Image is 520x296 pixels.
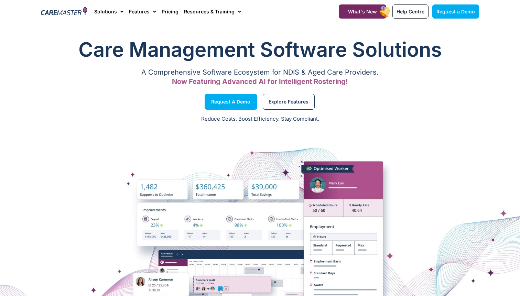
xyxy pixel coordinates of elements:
a: Request a Demo [205,94,257,110]
span: Help Centre [397,9,424,14]
p: A Comprehensive Software Ecosystem for NDIS & Aged Care Providers. [41,70,479,75]
img: CareMaster Logo [41,7,87,17]
span: What's New [348,9,377,14]
h1: Care Management Software Solutions [41,36,479,63]
a: Explore Features [263,94,315,110]
a: Help Centre [392,4,429,19]
span: Request a Demo [436,9,475,14]
p: Reduce Costs. Boost Efficiency. Stay Compliant. [4,115,516,123]
span: Explore Features [269,100,308,103]
span: Request a Demo [211,100,250,103]
a: What's New [339,4,386,19]
span: Now Featuring Advanced AI for Intelligent Rostering! [172,77,348,86]
a: Request a Demo [432,4,479,19]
